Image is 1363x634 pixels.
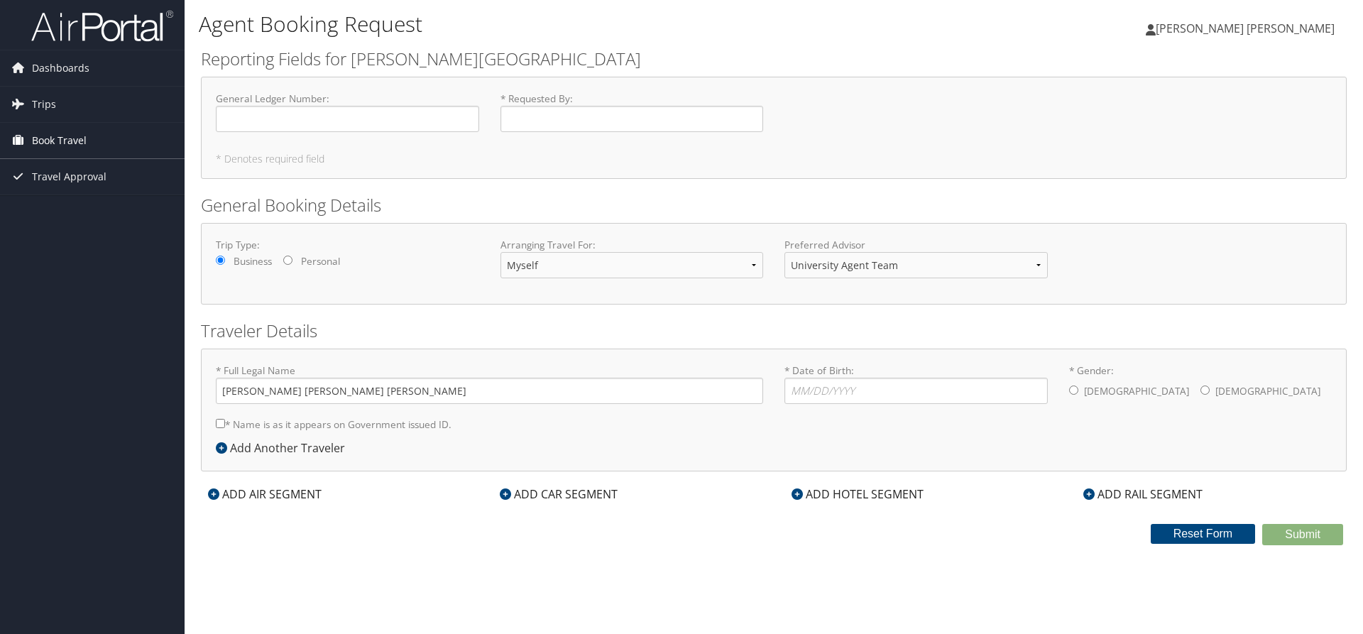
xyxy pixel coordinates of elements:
[1215,378,1320,405] label: [DEMOGRAPHIC_DATA]
[32,159,106,195] span: Travel Approval
[1200,386,1210,395] input: * Gender:[DEMOGRAPHIC_DATA][DEMOGRAPHIC_DATA]
[201,193,1347,217] h2: General Booking Details
[216,411,451,437] label: * Name is as it appears on Government issued ID.
[31,9,173,43] img: airportal-logo.png
[199,9,965,39] h1: Agent Booking Request
[216,439,352,457] div: Add Another Traveler
[1156,21,1335,36] span: [PERSON_NAME] [PERSON_NAME]
[1151,524,1256,544] button: Reset Form
[784,378,1048,404] input: * Date of Birth:
[216,238,479,252] label: Trip Type:
[500,92,764,132] label: * Requested By :
[32,50,89,86] span: Dashboards
[201,47,1347,71] h2: Reporting Fields for [PERSON_NAME][GEOGRAPHIC_DATA]
[216,378,763,404] input: * Full Legal Name
[32,87,56,122] span: Trips
[32,123,87,158] span: Book Travel
[216,419,225,428] input: * Name is as it appears on Government issued ID.
[1069,364,1332,406] label: * Gender:
[216,154,1332,164] h5: * Denotes required field
[1262,524,1343,545] button: Submit
[784,238,1048,252] label: Preferred Advisor
[216,106,479,132] input: General Ledger Number:
[1084,378,1189,405] label: [DEMOGRAPHIC_DATA]
[216,364,763,404] label: * Full Legal Name
[500,106,764,132] input: * Requested By:
[1069,386,1078,395] input: * Gender:[DEMOGRAPHIC_DATA][DEMOGRAPHIC_DATA]
[201,319,1347,343] h2: Traveler Details
[784,486,931,503] div: ADD HOTEL SEGMENT
[500,238,764,252] label: Arranging Travel For:
[1146,7,1349,50] a: [PERSON_NAME] [PERSON_NAME]
[493,486,625,503] div: ADD CAR SEGMENT
[216,92,479,132] label: General Ledger Number :
[784,364,1048,404] label: * Date of Birth:
[201,486,329,503] div: ADD AIR SEGMENT
[234,254,272,268] label: Business
[301,254,340,268] label: Personal
[1076,486,1210,503] div: ADD RAIL SEGMENT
